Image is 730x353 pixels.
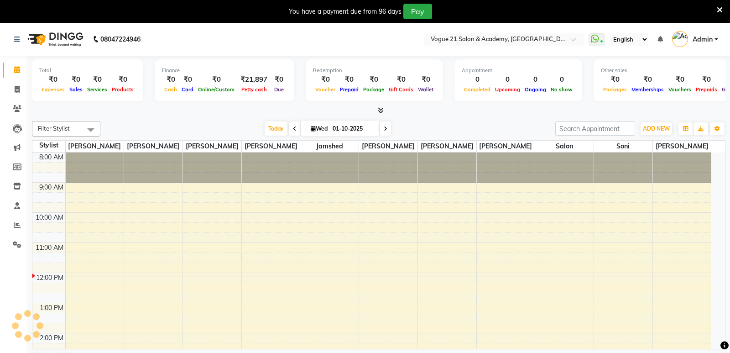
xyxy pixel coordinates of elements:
span: Admin [693,35,713,44]
input: Search Appointment [555,121,635,136]
span: salon [535,141,594,152]
span: Wallet [416,86,436,93]
div: ₹0 [629,74,666,85]
div: ₹0 [67,74,85,85]
span: [PERSON_NAME] [183,141,241,152]
span: [PERSON_NAME] [124,141,182,152]
span: [PERSON_NAME] [359,141,417,152]
div: Finance [162,67,287,74]
div: ₹0 [179,74,196,85]
div: ₹0 [386,74,416,85]
div: 1:00 PM [38,303,65,313]
div: Appointment [462,67,575,74]
span: No show [548,86,575,93]
div: ₹0 [666,74,693,85]
div: ₹0 [361,74,386,85]
div: ₹0 [693,74,720,85]
span: Due [272,86,286,93]
div: 0 [493,74,522,85]
div: 0 [548,74,575,85]
div: ₹0 [416,74,436,85]
span: Products [109,86,136,93]
div: 8:00 AM [37,153,65,162]
div: ₹0 [109,74,136,85]
div: ₹0 [271,74,287,85]
span: ADD NEW [643,125,670,132]
span: Sales [67,86,85,93]
b: 08047224946 [100,26,141,52]
span: Ongoing [522,86,548,93]
div: 11:00 AM [34,243,65,253]
div: ₹0 [39,74,67,85]
span: Packages [601,86,629,93]
span: Cash [162,86,179,93]
div: ₹0 [196,74,237,85]
span: Filter Stylist [38,125,70,132]
span: soni [594,141,652,152]
span: [PERSON_NAME] [242,141,300,152]
span: Petty cash [239,86,269,93]
span: Upcoming [493,86,522,93]
div: 12:00 PM [34,273,65,283]
div: You have a payment due from 96 days [289,7,401,16]
div: 2:00 PM [38,333,65,343]
span: Package [361,86,386,93]
span: [PERSON_NAME] [477,141,535,152]
div: 10:00 AM [34,213,65,222]
div: Stylist [32,141,65,150]
span: [PERSON_NAME] [418,141,476,152]
div: 0 [462,74,493,85]
span: Memberships [629,86,666,93]
img: logo [23,26,86,52]
div: ₹0 [601,74,629,85]
span: Gift Cards [386,86,416,93]
span: Wed [308,125,330,132]
span: Completed [462,86,493,93]
div: ₹0 [313,74,338,85]
span: [PERSON_NAME] [653,141,711,152]
span: [PERSON_NAME] [66,141,124,152]
div: 0 [522,74,548,85]
span: Prepaids [693,86,720,93]
div: ₹0 [338,74,361,85]
div: Total [39,67,136,74]
span: Today [265,121,287,136]
img: Admin [672,31,688,47]
button: Pay [403,4,432,19]
div: 9:00 AM [37,183,65,192]
span: Prepaid [338,86,361,93]
input: 2025-10-01 [330,122,375,136]
span: Jamshed [300,141,359,152]
div: Redemption [313,67,436,74]
span: Services [85,86,109,93]
span: Vouchers [666,86,693,93]
span: Online/Custom [196,86,237,93]
span: Expenses [39,86,67,93]
div: ₹0 [162,74,179,85]
span: Voucher [313,86,338,93]
span: Card [179,86,196,93]
div: ₹0 [85,74,109,85]
div: ₹21,897 [237,74,271,85]
button: ADD NEW [641,122,672,135]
